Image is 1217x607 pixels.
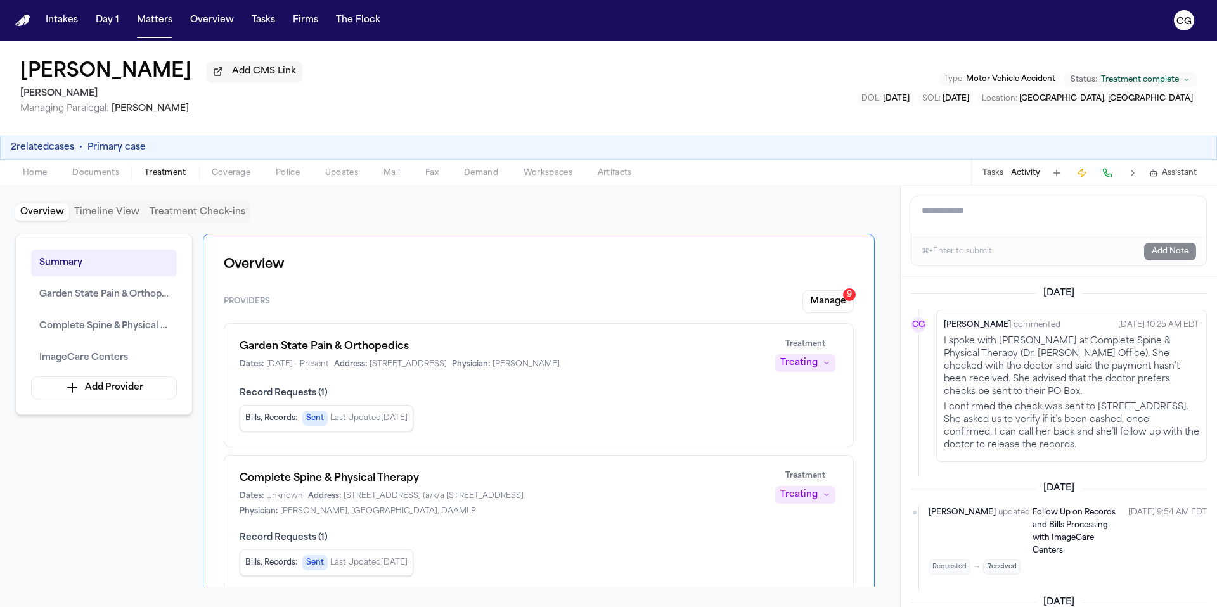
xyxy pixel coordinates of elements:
span: Coverage [212,168,250,178]
span: Add CMS Link [232,65,296,78]
span: Received [983,559,1021,575]
span: Updates [325,168,358,178]
button: Activity [1011,168,1040,178]
span: • [79,141,82,154]
button: Complete Spine & Physical Therapy [31,313,177,340]
span: [DATE] [943,95,969,103]
span: Police [276,168,300,178]
button: Add CMS Link [207,61,302,82]
span: Treatment [145,168,186,178]
button: Add Note [1144,243,1196,260]
p: I spoke with [PERSON_NAME] at Complete Spine & Physical Therapy (Dr. [PERSON_NAME] Office). She c... [944,335,1199,399]
span: Assistant [1162,168,1197,178]
span: Sent [302,555,328,570]
span: Dates: [240,359,264,369]
span: Treatment [785,339,825,349]
button: Tasks [247,9,280,32]
span: Motor Vehicle Accident [966,75,1055,83]
span: Address: [308,491,341,501]
a: Follow Up on Records and Bills Processing with ImageCare Centers [1033,506,1118,557]
span: → [973,562,981,572]
button: Manage9 [802,290,854,313]
button: Edit matter name [20,61,191,84]
button: Edit Type: Motor Vehicle Accident [940,73,1059,86]
span: Primary case [87,141,146,154]
div: Treating [780,489,818,501]
button: ImageCare Centers [31,345,177,371]
span: Mail [383,168,400,178]
div: Treating [780,357,818,369]
span: Treatment [785,471,825,481]
button: Firms [288,9,323,32]
span: [PERSON_NAME], [GEOGRAPHIC_DATA], DAAMLP [280,506,476,516]
button: Edit Location: Montclair, NJ [978,93,1197,105]
h1: Garden State Pain & Orthopedics [240,339,757,354]
span: [PERSON_NAME] [929,506,996,557]
button: Treating [775,486,835,504]
h1: Complete Spine & Physical Therapy [240,471,757,486]
span: Last Updated [DATE] [330,558,408,568]
a: Intakes [41,9,83,32]
span: [DATE] [1036,482,1082,495]
span: Requested [929,559,970,575]
button: Make a Call [1098,164,1116,182]
button: Create Immediate Task [1073,164,1091,182]
span: Documents [72,168,119,178]
button: Treating [775,354,835,372]
span: Status: [1071,75,1097,85]
text: CG [1176,17,1192,26]
span: DOL : [861,95,881,103]
span: [DATE] [883,95,910,103]
button: Edit SOL: 2026-12-30 [918,93,973,105]
button: Edit DOL: 2024-12-30 [858,93,913,105]
span: [GEOGRAPHIC_DATA], [GEOGRAPHIC_DATA] [1019,95,1193,103]
img: Finch Logo [15,15,30,27]
span: Last Updated [DATE] [330,413,408,423]
button: 2relatedcases [11,141,74,154]
button: Assistant [1149,168,1197,178]
span: Bills, Records : [245,558,297,568]
h2: [PERSON_NAME] [20,86,302,101]
span: Demand [464,168,498,178]
h1: [PERSON_NAME] [20,61,191,84]
button: The Flock [331,9,385,32]
span: [PERSON_NAME] [493,359,560,369]
button: Overview [185,9,239,32]
time: October 12, 2025 at 9:54 AM [1128,506,1207,575]
span: [DATE] [1036,287,1082,300]
span: Providers [224,297,270,307]
span: Physician: [452,359,490,369]
span: [STREET_ADDRESS] (a/k/a [STREET_ADDRESS] [344,491,524,501]
span: Record Requests ( 1 ) [240,532,838,544]
span: Fax [425,168,439,178]
button: Treatment Check-ins [145,203,250,221]
a: Home [15,15,30,27]
span: SOL : [922,95,941,103]
button: Day 1 [91,9,124,32]
span: Location : [982,95,1017,103]
span: Bills, Records : [245,413,297,423]
button: Add Task [1048,164,1066,182]
div: CG [911,317,926,333]
span: Complete Spine & Physical Therapy [39,319,169,334]
span: Address: [334,359,367,369]
span: Sent [302,411,328,426]
button: Garden State Pain & Orthopedics [31,281,177,308]
div: ⌘+Enter to submit [922,246,992,257]
span: Workspaces [524,168,572,178]
span: [PERSON_NAME] [944,319,1011,331]
span: Follow Up on Records and Bills Processing with ImageCare Centers [1033,509,1116,554]
button: Overview [15,203,69,221]
span: Unknown [266,491,303,501]
div: 9 [843,288,856,301]
button: Tasks [982,168,1003,178]
span: Record Requests ( 1 ) [240,387,838,400]
button: Summary [31,250,177,276]
button: Matters [132,9,177,32]
span: Artifacts [598,168,632,178]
